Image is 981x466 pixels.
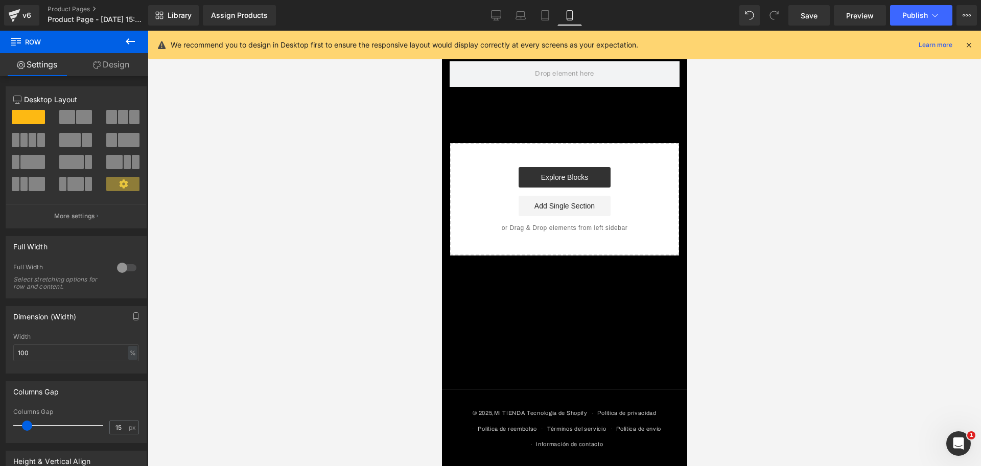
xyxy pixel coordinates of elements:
[915,39,956,51] a: Learn more
[74,53,148,76] a: Design
[155,375,214,390] a: Política de privacidad
[77,165,169,185] a: Add Single Section
[533,5,557,26] a: Tablet
[956,5,977,26] button: More
[946,431,971,456] iframe: Intercom live chat
[129,424,137,431] span: px
[13,451,90,465] div: Height & Vertical Align
[94,406,161,422] a: Información de contacto
[52,379,83,385] a: MI TIENDA
[13,307,76,321] div: Dimension (Width)
[148,5,199,26] a: New Library
[967,431,975,439] span: 1
[13,408,139,415] div: Columns Gap
[174,390,219,406] a: Política de envío
[6,204,146,228] button: More settings
[77,136,169,157] a: Explore Blocks
[764,5,784,26] button: Redo
[13,237,48,251] div: Full Width
[484,5,508,26] a: Desktop
[128,346,137,360] div: %
[211,11,268,19] div: Assign Products
[890,5,952,26] button: Publish
[739,5,760,26] button: Undo
[4,5,39,26] a: v6
[13,94,139,105] p: Desktop Layout
[25,194,221,201] p: or Drag & Drop elements from left sidebar
[54,212,95,221] p: More settings
[36,390,95,406] a: Política de reembolso
[801,10,818,21] span: Save
[508,5,533,26] a: Laptop
[13,263,107,274] div: Full Width
[48,5,165,13] a: Product Pages
[902,11,928,19] span: Publish
[557,5,582,26] a: Mobile
[31,379,83,385] small: © 2025,
[13,344,139,361] input: auto
[105,390,165,406] a: Términos del servicio
[48,15,146,24] span: Product Page - [DATE] 15:38:17
[10,31,112,53] span: Row
[85,379,146,385] a: Tecnología de Shopify
[20,9,33,22] div: v6
[168,11,192,20] span: Library
[834,5,886,26] a: Preview
[171,39,638,51] p: We recommend you to design in Desktop first to ensure the responsive layout would display correct...
[13,382,59,396] div: Columns Gap
[846,10,874,21] span: Preview
[13,333,139,340] div: Width
[13,276,105,290] div: Select stretching options for row and content.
